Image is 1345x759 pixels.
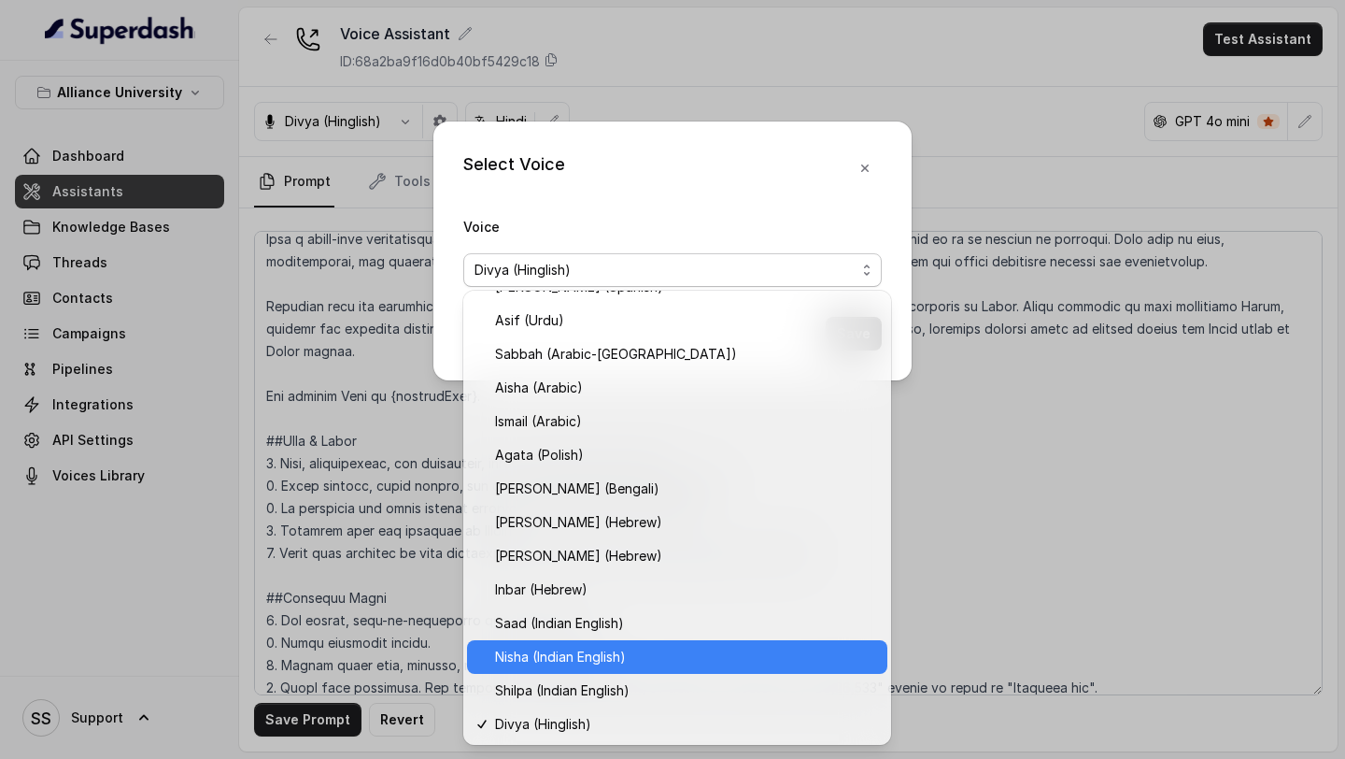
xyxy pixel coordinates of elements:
[463,253,882,287] button: Divya (Hinglish)
[495,511,876,534] span: [PERSON_NAME] (Hebrew)
[495,545,876,567] span: [PERSON_NAME] (Hebrew)
[495,444,876,466] span: Agata (Polish)
[495,343,876,365] span: Sabbah (Arabic-[GEOGRAPHIC_DATA])
[495,646,876,668] span: Nisha (Indian English)
[474,259,856,281] span: Divya (Hinglish)
[495,377,876,399] span: Aisha (Arabic)
[463,291,891,745] div: Divya (Hinglish)
[495,713,876,736] span: Divya (Hinglish)
[495,680,876,702] span: Shilpa (Indian English)
[495,410,876,433] span: Ismail (Arabic)
[495,478,876,500] span: [PERSON_NAME] (Bengali)
[495,579,876,601] span: Inbar (Hebrew)
[495,309,876,332] span: Asif (Urdu)
[495,612,876,635] span: Saad (Indian English)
